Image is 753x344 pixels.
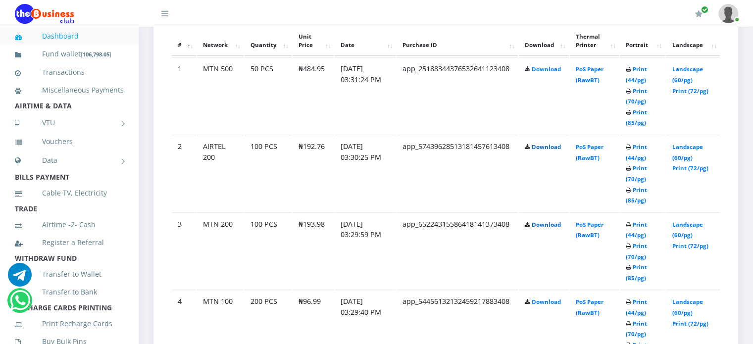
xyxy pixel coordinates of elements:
[172,135,196,211] td: 2
[672,164,708,172] a: Print (72/pg)
[672,221,703,239] a: Landscape (60/pg)
[172,57,196,134] td: 1
[335,135,396,211] td: [DATE] 03:30:25 PM
[15,213,124,236] a: Airtime -2- Cash
[15,130,124,153] a: Vouchers
[83,50,109,58] b: 106,798.05
[626,186,647,204] a: Print (85/pg)
[626,164,647,183] a: Print (70/pg)
[397,26,518,56] th: Purchase ID: activate to sort column ascending
[15,4,74,24] img: Logo
[293,57,334,134] td: ₦484.95
[15,231,124,254] a: Register a Referral
[576,65,603,84] a: PoS Paper (RawBT)
[15,43,124,66] a: Fund wallet[106,798.05]
[335,26,396,56] th: Date: activate to sort column ascending
[701,6,708,13] span: Renew/Upgrade Subscription
[718,4,738,23] img: User
[15,61,124,84] a: Transactions
[15,79,124,101] a: Miscellaneous Payments
[197,26,244,56] th: Network: activate to sort column ascending
[15,281,124,303] a: Transfer to Bank
[397,212,518,289] td: app_65224315586418141373408
[172,26,196,56] th: #: activate to sort column descending
[672,298,703,316] a: Landscape (60/pg)
[620,26,665,56] th: Portrait: activate to sort column ascending
[626,242,647,260] a: Print (70/pg)
[626,87,647,105] a: Print (70/pg)
[15,263,124,286] a: Transfer to Wallet
[397,57,518,134] td: app_25188344376532641123408
[15,25,124,48] a: Dashboard
[626,65,647,84] a: Print (44/pg)
[8,270,32,287] a: Chat for support
[172,212,196,289] td: 3
[626,320,647,338] a: Print (70/pg)
[672,242,708,249] a: Print (72/pg)
[335,212,396,289] td: [DATE] 03:29:59 PM
[245,135,292,211] td: 100 PCS
[672,143,703,161] a: Landscape (60/pg)
[626,263,647,282] a: Print (85/pg)
[626,298,647,316] a: Print (44/pg)
[15,182,124,204] a: Cable TV, Electricity
[626,221,647,239] a: Print (44/pg)
[576,221,603,239] a: PoS Paper (RawBT)
[576,143,603,161] a: PoS Paper (RawBT)
[672,87,708,95] a: Print (72/pg)
[15,148,124,173] a: Data
[397,135,518,211] td: app_57439628513181457613408
[532,143,561,150] a: Download
[245,57,292,134] td: 50 PCS
[672,320,708,327] a: Print (72/pg)
[532,221,561,228] a: Download
[293,135,334,211] td: ₦192.76
[626,143,647,161] a: Print (44/pg)
[197,57,244,134] td: MTN 500
[293,212,334,289] td: ₦193.98
[532,298,561,305] a: Download
[695,10,703,18] i: Renew/Upgrade Subscription
[672,65,703,84] a: Landscape (60/pg)
[245,212,292,289] td: 100 PCS
[245,26,292,56] th: Quantity: activate to sort column ascending
[15,312,124,335] a: Print Recharge Cards
[626,108,647,127] a: Print (85/pg)
[197,212,244,289] td: MTN 200
[666,26,720,56] th: Landscape: activate to sort column ascending
[81,50,111,58] small: [ ]
[197,135,244,211] td: AIRTEL 200
[576,298,603,316] a: PoS Paper (RawBT)
[570,26,619,56] th: Thermal Printer: activate to sort column ascending
[293,26,334,56] th: Unit Price: activate to sort column ascending
[532,65,561,73] a: Download
[15,110,124,135] a: VTU
[519,26,569,56] th: Download: activate to sort column ascending
[10,296,30,312] a: Chat for support
[335,57,396,134] td: [DATE] 03:31:24 PM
